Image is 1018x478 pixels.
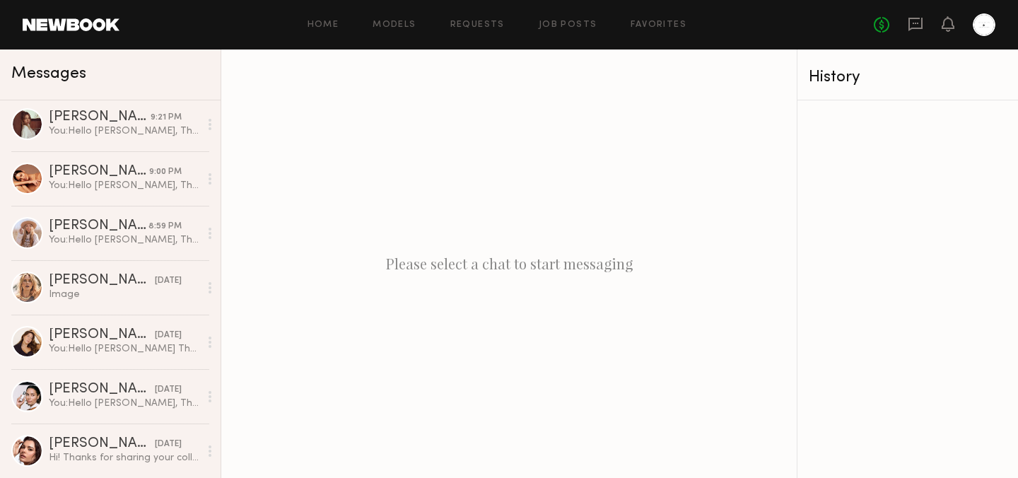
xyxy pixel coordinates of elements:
[49,342,199,356] div: You: Hello [PERSON_NAME] Thank you for applying to collaborate with us! We’d love to learn more a...
[49,451,199,465] div: Hi! Thanks for sharing your collection! I’d love to feature the Lime Green Faux Leather Crossbody...
[49,328,155,342] div: [PERSON_NAME]
[49,124,199,138] div: You: Hello [PERSON_NAME], Thank you for applying to collaborate with us! We’d love to learn more ...
[155,383,182,397] div: [DATE]
[373,21,416,30] a: Models
[221,49,797,478] div: Please select a chat to start messaging
[151,111,182,124] div: 9:21 PM
[49,288,199,301] div: Image
[49,179,199,192] div: You: Hello [PERSON_NAME], Thank you very much for your kind response. We would be delighted to pr...
[155,274,182,288] div: [DATE]
[539,21,597,30] a: Job Posts
[49,437,155,451] div: [PERSON_NAME]
[450,21,505,30] a: Requests
[155,329,182,342] div: [DATE]
[149,165,182,179] div: 9:00 PM
[49,219,148,233] div: [PERSON_NAME]
[631,21,686,30] a: Favorites
[148,220,182,233] div: 8:59 PM
[49,397,199,410] div: You: Hello [PERSON_NAME], Thank you for applying to collaborate with us! We’d love to learn more ...
[49,110,151,124] div: [PERSON_NAME]
[11,66,86,82] span: Messages
[49,274,155,288] div: [PERSON_NAME]
[809,69,1007,86] div: History
[49,165,149,179] div: [PERSON_NAME]
[49,233,199,247] div: You: Hello [PERSON_NAME], Thank you very much for your kind response. We would be delighted to pr...
[49,383,155,397] div: [PERSON_NAME]
[308,21,339,30] a: Home
[155,438,182,451] div: [DATE]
